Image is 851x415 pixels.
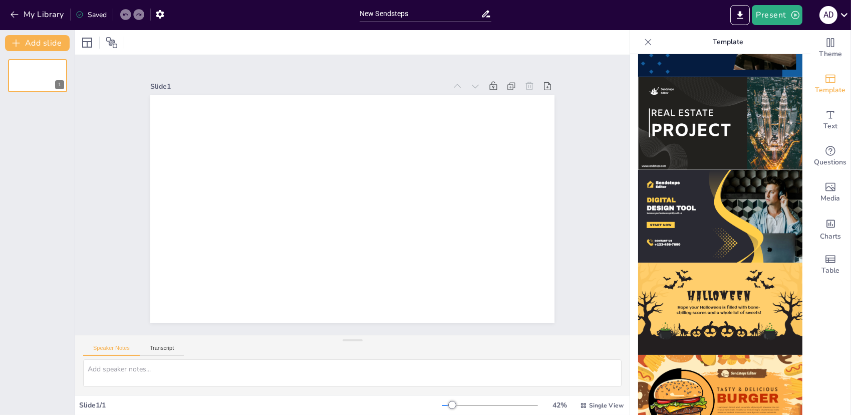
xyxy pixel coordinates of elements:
[730,5,750,25] button: Export to PowerPoint
[83,345,140,356] button: Speaker Notes
[819,5,837,25] button: A D
[810,30,850,66] div: Change the overall theme
[8,7,68,23] button: My Library
[360,7,481,21] input: Insert title
[819,49,842,60] span: Theme
[810,102,850,138] div: Add text boxes
[8,59,67,92] div: 1
[821,265,839,276] span: Table
[820,231,841,242] span: Charts
[76,10,107,20] div: Saved
[810,138,850,174] div: Get real-time input from your audience
[79,400,442,410] div: Slide 1 / 1
[638,170,802,263] img: thumb-12.png
[589,401,624,409] span: Single View
[106,37,118,49] span: Position
[5,35,70,51] button: Add slide
[810,211,850,247] div: Add charts and graphs
[815,85,846,96] span: Template
[55,80,64,89] div: 1
[79,35,95,51] div: Layout
[810,174,850,211] div: Add images, graphics, shapes or video
[810,66,850,102] div: Add ready made slides
[823,121,837,132] span: Text
[814,157,847,168] span: Questions
[810,247,850,283] div: Add a table
[192,25,477,125] div: Slide 1
[548,400,572,410] div: 42 %
[821,193,840,204] span: Media
[638,263,802,355] img: thumb-13.png
[819,6,837,24] div: A D
[752,5,802,25] button: Present
[140,345,184,356] button: Transcript
[638,77,802,170] img: thumb-11.png
[656,30,800,54] p: Template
